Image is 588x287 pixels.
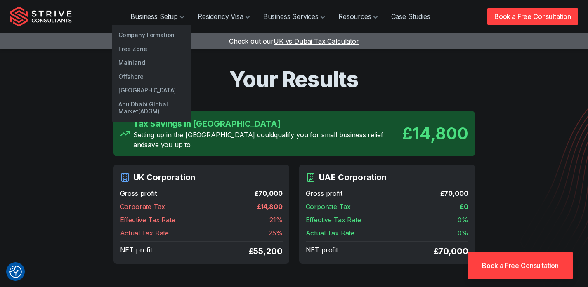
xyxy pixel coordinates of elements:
[40,66,548,93] h1: Your Results
[133,171,196,183] h3: UK Corporation
[112,56,191,70] a: Mainland
[9,266,22,278] button: Consent Preferences
[120,202,165,212] span: Corporate Tax
[306,228,355,238] span: Actual Tax Rate
[460,202,468,212] span: £ 0
[402,121,468,146] div: £ 14,800
[458,215,468,225] span: 0 %
[468,252,573,279] a: Book a Free Consultation
[9,266,22,278] img: Revisit consent button
[249,245,283,257] span: £ 55,200
[112,97,191,118] a: Abu Dhabi Global Market(ADGM)
[306,245,338,257] span: NET profit
[257,202,283,212] span: £ 14,800
[124,8,191,25] a: Business Setup
[120,188,157,198] span: Gross profit
[385,8,437,25] a: Case Studies
[191,8,257,25] a: Residency Visa
[274,37,359,45] span: UK vs Dubai Tax Calculator
[112,83,191,97] a: [GEOGRAPHIC_DATA]
[133,130,402,150] p: Setting up in the [GEOGRAPHIC_DATA] could qualify you for small business relief and save you up to
[112,28,191,42] a: Company Formation
[229,37,359,45] a: Check out ourUK vs Dubai Tax Calculator
[332,8,385,25] a: Resources
[255,188,283,198] span: £ 70,000
[440,188,468,198] span: £ 70,000
[306,188,342,198] span: Gross profit
[120,245,152,257] span: NET profit
[434,245,468,257] span: £ 70,000
[319,171,387,183] h3: UAE Corporation
[458,228,468,238] span: 0 %
[120,228,169,238] span: Actual Tax Rate
[487,8,578,25] a: Book a Free Consultation
[133,118,402,130] h3: Tax Savings in [GEOGRAPHIC_DATA]
[269,228,283,238] span: 25 %
[306,202,351,212] span: Corporate Tax
[269,215,283,225] span: 21 %
[112,70,191,84] a: Offshore
[257,8,332,25] a: Business Services
[112,42,191,56] a: Free Zone
[120,215,175,225] span: Effective Tax Rate
[10,6,72,27] img: Strive Consultants
[306,215,361,225] span: Effective Tax Rate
